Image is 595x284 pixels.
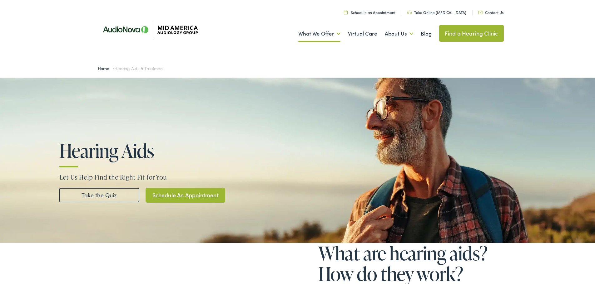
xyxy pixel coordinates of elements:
[344,10,348,14] img: utility icon
[298,22,340,45] a: What We Offer
[98,65,112,71] a: Home
[478,10,503,15] a: Contact Us
[421,22,432,45] a: Blog
[114,65,164,71] span: Hearing Aids & Treatment
[407,10,466,15] a: Take Online [MEDICAL_DATA]
[478,11,483,14] img: utility icon
[146,188,225,203] a: Schedule An Appointment
[439,25,504,42] a: Find a Hearing Clinic
[59,188,139,202] a: Take the Quiz
[98,65,164,71] span: /
[59,140,249,161] h1: Hearing Aids
[59,172,536,182] p: Let Us Help Find the Right Fit for You
[407,11,412,14] img: utility icon
[348,22,377,45] a: Virtual Care
[385,22,413,45] a: About Us
[344,10,395,15] a: Schedule an Appointment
